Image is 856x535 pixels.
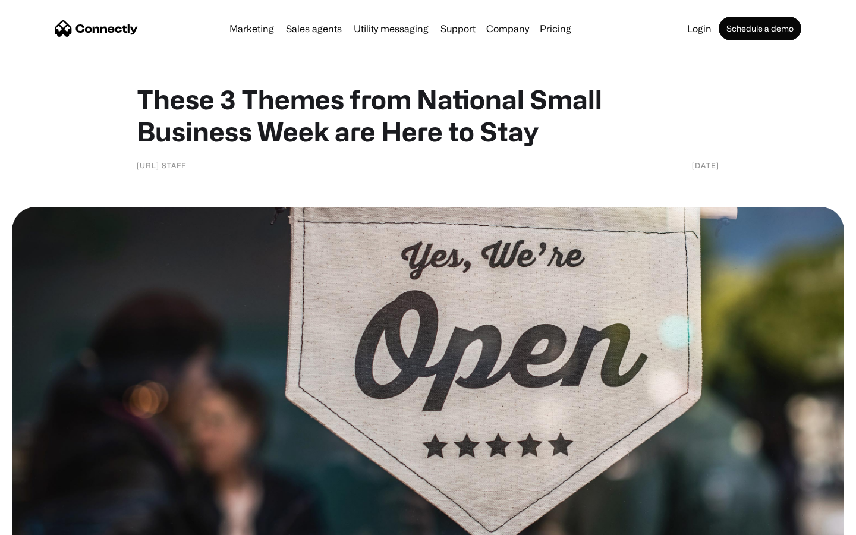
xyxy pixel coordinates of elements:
[436,24,480,33] a: Support
[692,159,719,171] div: [DATE]
[281,24,347,33] a: Sales agents
[682,24,716,33] a: Login
[535,24,576,33] a: Pricing
[137,159,186,171] div: [URL] Staff
[225,24,279,33] a: Marketing
[137,83,719,147] h1: These 3 Themes from National Small Business Week are Here to Stay
[719,17,801,40] a: Schedule a demo
[486,20,529,37] div: Company
[349,24,433,33] a: Utility messaging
